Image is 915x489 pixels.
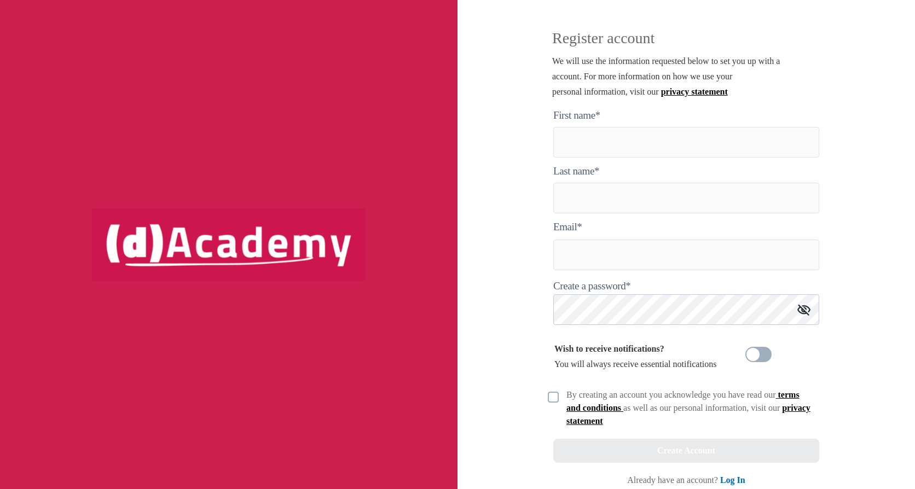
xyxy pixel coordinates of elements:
div: Already have an account? [627,474,745,487]
div: Create Account [657,443,715,458]
div: You will always receive essential notifications [554,341,717,372]
a: privacy statement [661,87,728,96]
img: icon [797,304,810,316]
a: privacy statement [566,403,810,426]
div: By creating an account you acknowledge you have read our as well as our personal information, vis... [566,388,813,428]
span: We will use the information requested below to set you up with a account. For more information on... [552,56,780,96]
button: Create Account [553,439,819,463]
p: Register account [552,32,826,54]
img: unCheck [548,392,559,403]
a: Log In [720,475,745,485]
img: logo [92,208,366,281]
b: Wish to receive notifications? [554,344,664,353]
